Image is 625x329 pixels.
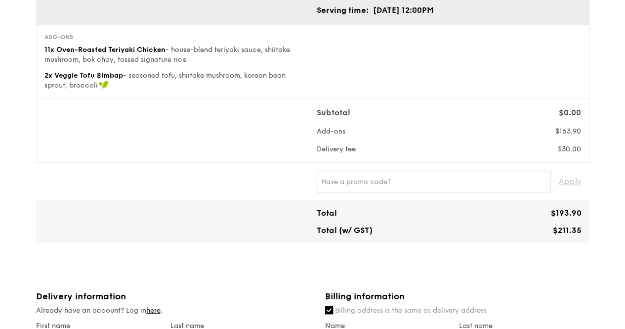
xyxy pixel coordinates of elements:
span: Billing address is the same as delivery address [335,306,487,315]
span: $193.90 [551,208,582,218]
span: Delivery fee [317,145,356,153]
span: $30.00 [558,145,581,153]
span: $211.35 [553,226,582,235]
span: Delivery information [36,291,126,302]
span: Billing information [325,291,405,302]
span: - seasoned tofu, shiitake mushroom, korean bean sprout, broccoli [44,71,286,90]
span: Add-ons [317,127,345,136]
span: 2x Veggie Tofu Bimbap [44,71,123,80]
span: Total [317,208,337,218]
span: $0.00 [559,108,581,117]
div: Already have an account? Log in . [36,306,301,316]
span: Apply [559,171,582,192]
img: icon-vegan.f8ff3823.svg [99,81,109,90]
span: $163.90 [555,127,581,136]
input: Billing address is the same as delivery address [325,306,333,314]
div: Add-ons [44,33,309,41]
span: 11x Oven-Roasted Teriyaki Chicken [44,46,166,54]
span: Subtotal [317,108,350,117]
span: - house-blend teriyaki sauce, shiitake mushroom, bok choy, tossed signature rice [44,46,290,64]
td: [DATE] 12:00PM [373,4,434,17]
input: Have a promo code? [317,171,551,192]
a: here [146,306,161,315]
td: Serving time: [317,4,373,17]
span: Total (w/ GST) [317,226,373,235]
